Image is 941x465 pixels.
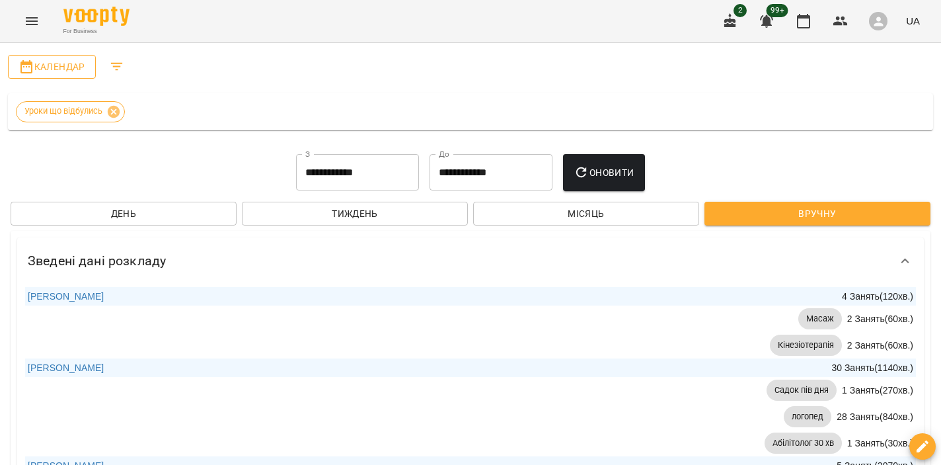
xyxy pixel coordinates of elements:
[563,154,644,191] button: Оновити
[906,14,920,28] span: UA
[17,105,110,117] span: Уроки що відбулись
[28,291,104,302] a: [PERSON_NAME]
[28,362,104,373] a: [PERSON_NAME]
[767,384,837,396] span: Садок пів дня
[28,251,166,271] h6: Зведені дані розкладу
[845,310,916,328] div: 2 Занять ( 60 хв. )
[16,101,125,122] div: Уроки що відбулись
[16,5,48,37] button: Menu
[484,206,689,222] span: Місяць
[734,4,747,17] span: 2
[901,9,925,33] button: UA
[834,407,916,426] div: 28 Занять ( 840 хв. )
[574,165,634,181] span: Оновити
[845,434,916,452] div: 1 Занять ( 30 хв. )
[765,437,842,449] span: Абілітолог 30 хв
[704,202,930,226] button: Вручну
[21,206,226,222] span: День
[770,339,842,351] span: Кінезіотерапія
[839,381,916,400] div: 1 Занять ( 270 хв. )
[63,27,130,36] span: For Business
[19,59,85,75] span: Календар
[63,7,130,26] img: Voopty Logo
[798,313,842,325] span: Масаж
[829,359,916,377] div: 30 Занять ( 1140 хв. )
[242,202,468,226] button: Тиждень
[8,55,96,79] button: Календар
[101,51,133,83] button: Filters
[784,411,831,423] span: логопед
[11,202,237,226] button: День
[473,202,699,226] button: Місяць
[839,287,916,306] div: 4 Занять ( 120 хв. )
[252,206,457,222] span: Тиждень
[845,336,916,355] div: 2 Занять ( 60 хв. )
[17,237,924,284] div: Зведені дані розкладу
[767,4,788,17] span: 99+
[715,206,920,222] span: Вручну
